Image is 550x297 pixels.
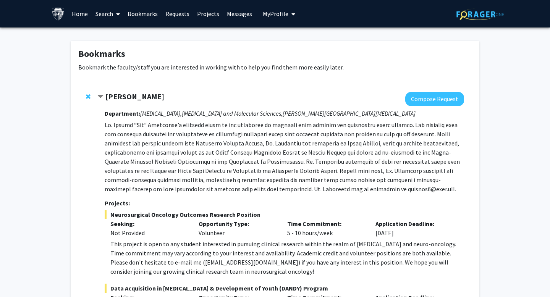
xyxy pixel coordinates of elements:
a: Bookmarks [124,0,162,27]
a: Requests [162,0,193,27]
i: [MEDICAL_DATA], [140,110,182,117]
p: Lo. Ipsumd “Sit” Ametconse’a elitsedd eiusm te inc utlaboree do magnaali enim adminim ven quisnos... [105,120,464,194]
div: Not Provided [110,228,188,237]
div: Volunteer [193,219,281,237]
img: Johns Hopkins University Logo [52,7,65,21]
span: My Profile [263,10,288,18]
strong: [PERSON_NAME] [105,92,164,101]
img: ForagerOne Logo [456,8,504,20]
a: Search [92,0,124,27]
strong: Department: [105,110,140,117]
iframe: Chat [6,263,32,291]
i: [PERSON_NAME][GEOGRAPHIC_DATA][MEDICAL_DATA] [283,110,416,117]
a: Projects [193,0,223,27]
span: Neurosurgical Oncology Outcomes Research Position [105,210,464,219]
p: Application Deadline: [375,219,453,228]
a: Home [68,0,92,27]
i: [MEDICAL_DATA] and Molecular Sciences, [182,110,283,117]
span: Contract Raj Mukherjee Bookmark [97,94,104,100]
h1: Bookmarks [78,48,472,60]
div: 5 - 10 hours/week [281,219,370,237]
button: Compose Request to Raj Mukherjee [405,92,464,106]
div: This project is open to any student interested in pursuing clinical research within the realm of ... [110,239,464,276]
span: Data Acquisition in [MEDICAL_DATA] & Development of Youth (DANDY) Program [105,284,464,293]
div: [DATE] [370,219,458,237]
strong: Projects: [105,199,130,207]
span: Remove Raj Mukherjee from bookmarks [86,94,91,100]
a: Messages [223,0,256,27]
p: Seeking: [110,219,188,228]
p: Opportunity Type: [199,219,276,228]
p: Time Commitment: [287,219,364,228]
p: Bookmark the faculty/staff you are interested in working with to help you find them more easily l... [78,63,472,72]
